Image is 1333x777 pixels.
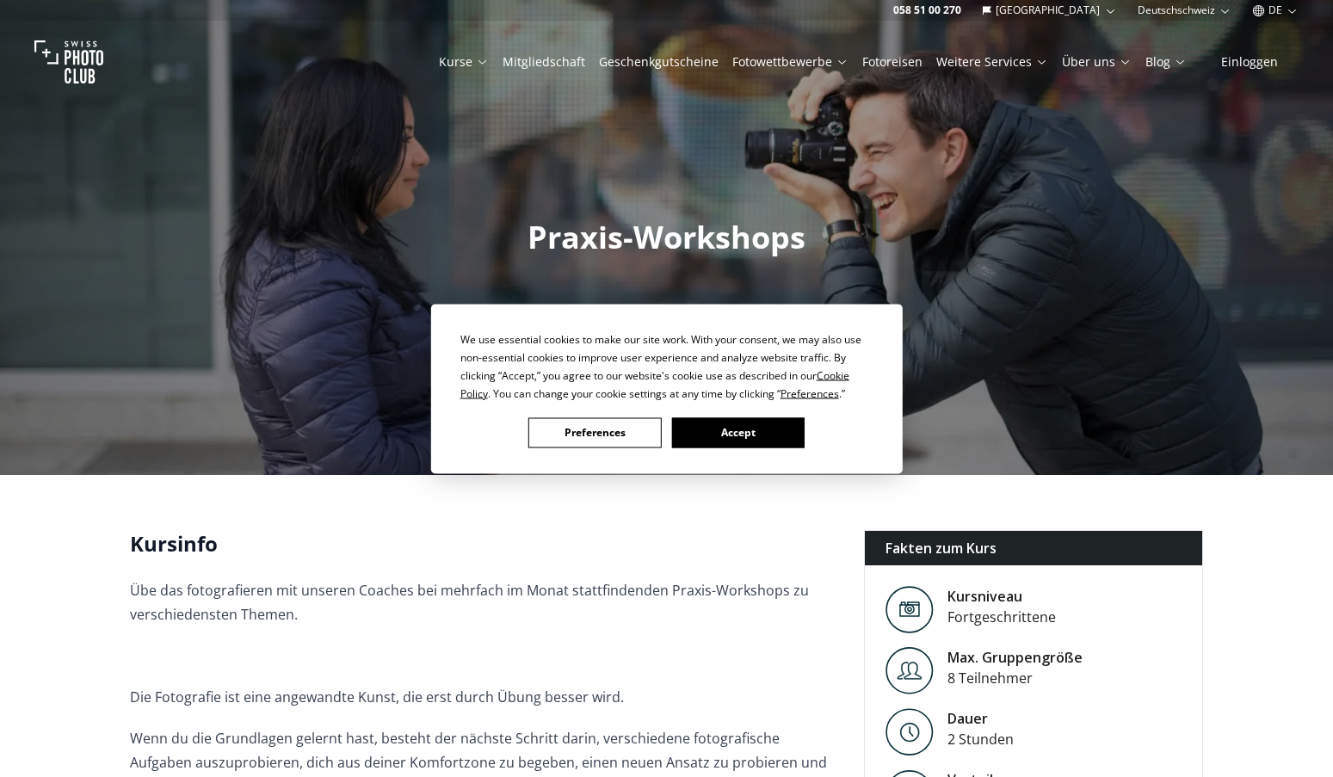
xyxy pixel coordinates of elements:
[460,330,873,402] div: We use essential cookies to make our site work. With your consent, we may also use non-essential ...
[781,385,839,400] span: Preferences
[460,367,849,400] span: Cookie Policy
[430,304,902,473] div: Cookie Consent Prompt
[528,417,661,447] button: Preferences
[671,417,804,447] button: Accept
